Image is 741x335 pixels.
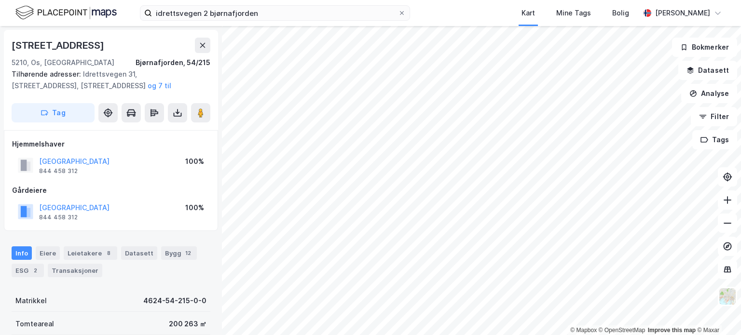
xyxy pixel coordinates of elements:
[185,202,204,214] div: 100%
[12,68,203,92] div: Idrettsvegen 31, [STREET_ADDRESS], [STREET_ADDRESS]
[718,287,737,306] img: Z
[12,70,83,78] span: Tilhørende adresser:
[36,246,60,260] div: Eiere
[556,7,591,19] div: Mine Tags
[12,246,32,260] div: Info
[39,214,78,221] div: 844 458 312
[183,248,193,258] div: 12
[12,103,95,122] button: Tag
[12,138,210,150] div: Hjemmelshaver
[15,4,117,21] img: logo.f888ab2527a4732fd821a326f86c7f29.svg
[185,156,204,167] div: 100%
[169,318,206,330] div: 200 263 ㎡
[15,295,47,307] div: Matrikkel
[570,327,597,334] a: Mapbox
[12,57,114,68] div: 5210, Os, [GEOGRAPHIC_DATA]
[599,327,645,334] a: OpenStreetMap
[521,7,535,19] div: Kart
[692,130,737,149] button: Tags
[678,61,737,80] button: Datasett
[121,246,157,260] div: Datasett
[104,248,113,258] div: 8
[693,289,741,335] div: Kontrollprogram for chat
[152,6,398,20] input: Søk på adresse, matrikkel, gårdeiere, leietakere eller personer
[15,318,54,330] div: Tomteareal
[655,7,710,19] div: [PERSON_NAME]
[681,84,737,103] button: Analyse
[136,57,210,68] div: Bjørnafjorden, 54/215
[648,327,696,334] a: Improve this map
[64,246,117,260] div: Leietakere
[161,246,197,260] div: Bygg
[48,264,102,277] div: Transaksjoner
[143,295,206,307] div: 4624-54-215-0-0
[12,185,210,196] div: Gårdeiere
[39,167,78,175] div: 844 458 312
[12,264,44,277] div: ESG
[691,107,737,126] button: Filter
[30,266,40,275] div: 2
[612,7,629,19] div: Bolig
[672,38,737,57] button: Bokmerker
[693,289,741,335] iframe: Chat Widget
[12,38,106,53] div: [STREET_ADDRESS]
